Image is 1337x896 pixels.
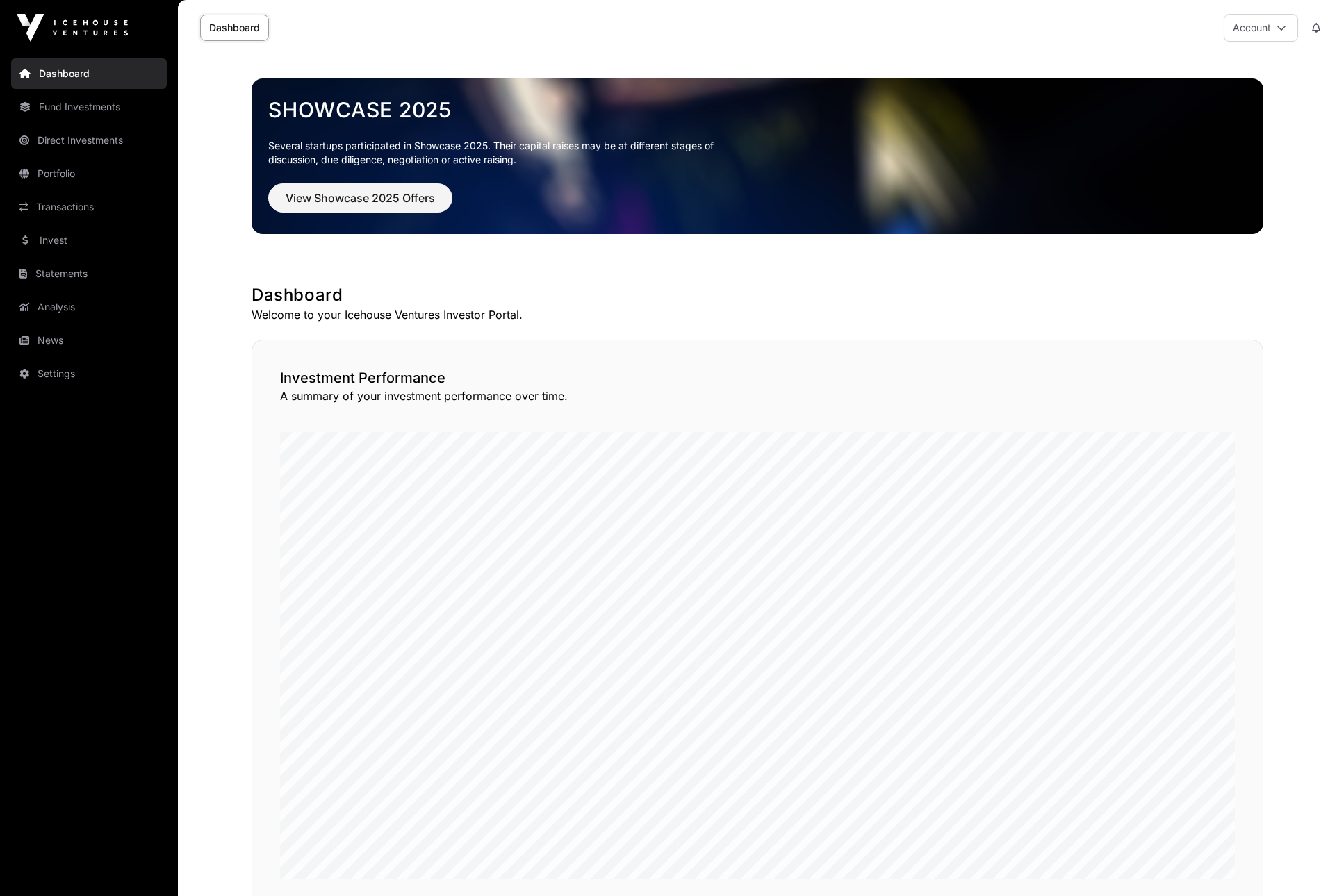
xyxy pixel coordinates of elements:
[11,325,167,356] a: News
[11,58,167,89] a: Dashboard
[200,15,269,41] a: Dashboard
[252,284,1263,306] h1: Dashboard
[268,139,735,167] p: Several startups participated in Showcase 2025. Their capital raises may be at different stages o...
[11,192,167,222] a: Transactions
[252,306,1263,323] p: Welcome to your Icehouse Ventures Investor Portal.
[11,125,167,156] a: Direct Investments
[268,97,1247,122] a: Showcase 2025
[11,292,167,322] a: Analysis
[1268,829,1337,896] iframe: Chat Widget
[11,258,167,289] a: Statements
[11,92,167,122] a: Fund Investments
[280,368,1235,388] h2: Investment Performance
[280,388,1235,404] p: A summary of your investment performance over time.
[268,197,452,211] a: View Showcase 2025 Offers
[1224,14,1298,42] button: Account
[252,78,1263,234] img: Showcase 2025
[286,190,435,206] span: View Showcase 2025 Offers
[11,158,167,189] a: Portfolio
[268,183,452,213] button: View Showcase 2025 Offers
[17,14,128,42] img: Icehouse Ventures Logo
[11,358,167,389] a: Settings
[11,225,167,256] a: Invest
